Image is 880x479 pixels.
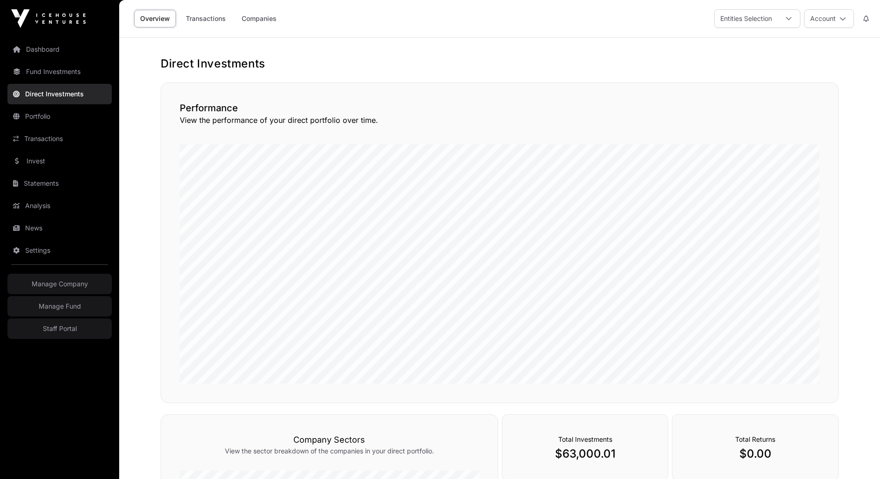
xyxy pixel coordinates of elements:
span: Total Investments [558,435,612,443]
a: Transactions [180,10,232,27]
span: Total Returns [735,435,775,443]
a: Settings [7,240,112,261]
a: Portfolio [7,106,112,127]
a: Manage Fund [7,296,112,317]
div: Entities Selection [715,10,778,27]
a: Manage Company [7,274,112,294]
p: $63,000.01 [521,446,650,461]
a: Transactions [7,128,112,149]
a: Companies [236,10,283,27]
a: Direct Investments [7,84,112,104]
h1: Direct Investments [161,56,839,71]
button: Account [804,9,854,28]
p: View the sector breakdown of the companies in your direct portfolio. [180,446,479,456]
iframe: Chat Widget [833,434,880,479]
a: Overview [134,10,176,27]
a: News [7,218,112,238]
a: Fund Investments [7,61,112,82]
a: Staff Portal [7,318,112,339]
a: Invest [7,151,112,171]
h2: Performance [180,101,819,115]
img: Icehouse Ventures Logo [11,9,86,28]
a: Analysis [7,196,112,216]
h3: Company Sectors [180,433,479,446]
a: Statements [7,173,112,194]
p: $0.00 [691,446,819,461]
a: Dashboard [7,39,112,60]
p: View the performance of your direct portfolio over time. [180,115,819,126]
